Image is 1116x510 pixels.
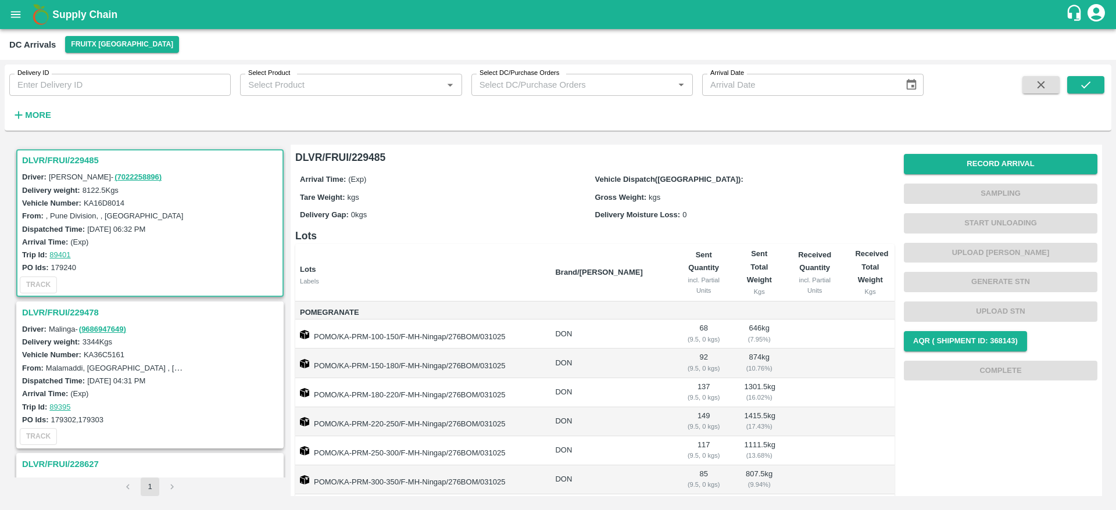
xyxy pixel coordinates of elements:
[300,276,546,286] div: Labels
[248,69,290,78] label: Select Product
[70,238,88,246] label: (Exp)
[300,265,316,274] b: Lots
[29,3,52,26] img: logo
[546,465,673,494] td: DON
[25,110,51,120] strong: More
[595,193,647,202] label: Gross Weight:
[22,211,44,220] label: From:
[17,69,49,78] label: Delivery ID
[744,421,774,432] div: ( 17.43 %)
[46,363,335,372] label: Malamaddi, [GEOGRAPHIC_DATA] , [GEOGRAPHIC_DATA] , [GEOGRAPHIC_DATA]
[673,436,735,465] td: 117
[300,446,309,455] img: box
[682,392,725,403] div: ( 9.5, 0 kgs)
[702,74,896,96] input: Arrival Date
[480,69,559,78] label: Select DC/Purchase Orders
[546,349,673,378] td: DON
[49,250,70,259] a: 89401
[682,421,725,432] div: ( 9.5, 0 kgs)
[555,268,642,276] b: Brand/[PERSON_NAME]
[300,193,345,202] label: Tare Weight:
[9,74,231,96] input: Enter Delivery ID
[22,186,80,195] label: Delivery weight:
[744,286,774,297] div: Kgs
[295,378,546,407] td: POMO/KA-PRM-180-220/F-MH-Ningap/276BOM/031025
[84,199,124,207] label: KA16D8014
[904,331,1027,351] button: AQR ( Shipment Id: 368143)
[744,479,774,490] div: ( 9.94 %)
[244,77,439,92] input: Select Product
[9,37,56,52] div: DC Arrivals
[688,250,719,272] b: Sent Quantity
[735,436,784,465] td: 1111.5 kg
[744,363,774,373] div: ( 10.76 %)
[22,457,281,472] h3: DLVR/FRUI/228627
[300,417,309,426] img: box
[22,350,81,359] label: Vehicle Number:
[49,325,127,333] span: Malinga -
[735,407,784,436] td: 1415.5 kg
[300,330,309,339] img: box
[87,376,145,385] label: [DATE] 04:31 PM
[300,475,309,484] img: box
[904,154,1097,174] button: Record Arrival
[295,349,546,378] td: POMO/KA-PRM-150-180/F-MH-Ningap/276BOM/031025
[22,415,49,424] label: PO Ids:
[9,105,54,125] button: More
[744,392,774,403] div: ( 16.02 %)
[682,210,686,219] span: 0
[70,389,88,398] label: (Exp)
[793,275,836,296] div: incl. Partial Units
[673,319,735,349] td: 68
[22,476,46,485] label: Driver:
[117,477,183,496] nav: pagination navigation
[682,275,725,296] div: incl. Partial Units
[49,173,163,181] span: [PERSON_NAME] -
[673,349,735,378] td: 92
[83,186,119,195] label: 8122.5 Kgs
[300,388,309,397] img: box
[546,436,673,465] td: DON
[351,210,367,219] span: 0 kgs
[300,306,546,319] span: Pomegranate
[735,319,784,349] td: 646 kg
[22,225,85,234] label: Dispatched Time:
[51,263,76,272] label: 179240
[798,250,831,272] b: Received Quantity
[79,325,126,333] a: (9686947649)
[673,378,735,407] td: 137
[348,193,359,202] span: kgs
[295,436,546,465] td: POMO/KA-PRM-250-300/F-MH-Ningap/276BOM/031025
[22,364,44,372] label: From:
[51,415,103,424] label: 179302,179303
[141,477,159,496] button: page 1
[52,9,117,20] b: Supply Chain
[87,225,145,234] label: [DATE] 06:32 PM
[1065,4,1086,25] div: customer-support
[22,263,49,272] label: PO Ids:
[295,465,546,494] td: POMO/KA-PRM-300-350/F-MH-Ningap/276BOM/031025
[744,334,774,344] div: ( 7.95 %)
[747,249,772,284] b: Sent Total Weight
[546,378,673,407] td: DON
[22,389,68,398] label: Arrival Time:
[300,359,309,368] img: box
[300,210,349,219] label: Delivery Gap:
[2,1,29,28] button: open drawer
[22,238,68,246] label: Arrival Time:
[300,175,346,184] label: Arrival Time:
[22,250,47,259] label: Trip Id:
[295,319,546,349] td: POMO/KA-PRM-100-150/F-MH-Ningap/276BOM/031025
[546,407,673,436] td: DON
[295,149,895,166] h6: DLVR/FRUI/229485
[855,286,885,297] div: Kgs
[735,378,784,407] td: 1301.5 kg
[442,77,457,92] button: Open
[649,193,660,202] span: kgs
[682,450,725,461] div: ( 9.5, 0 kgs)
[682,479,725,490] div: ( 9.5, 0 kgs)
[674,77,689,92] button: Open
[475,77,655,92] input: Select DC/Purchase Orders
[546,319,673,349] td: DON
[22,173,46,181] label: Driver:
